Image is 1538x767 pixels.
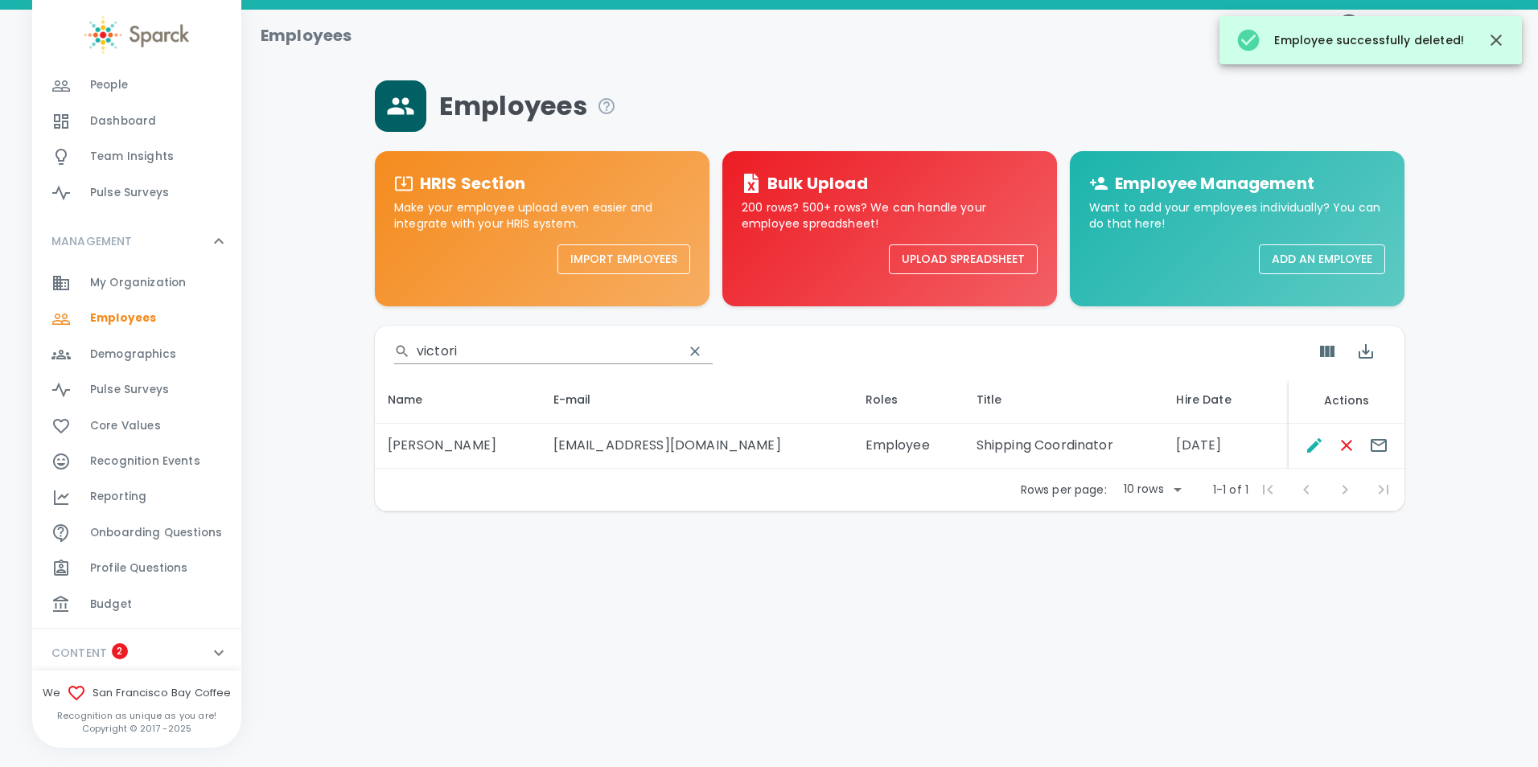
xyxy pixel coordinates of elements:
[32,479,241,515] a: Reporting
[90,149,174,165] span: Team Insights
[1287,470,1326,509] span: Previous Page
[90,453,200,470] span: Recognition Events
[1021,482,1107,498] p: Rows per page:
[32,551,241,586] a: Profile Questions
[90,560,188,576] span: Profile Questions
[90,113,156,129] span: Dashboard
[90,275,186,291] span: My Organization
[90,525,222,541] span: Onboarding Questions
[677,334,713,369] button: Clear Search
[420,170,525,196] h6: HRIS Section
[853,424,964,469] td: Employee
[977,390,1151,409] div: Title
[32,722,241,735] p: Copyright © 2017 - 2025
[1308,332,1347,371] button: Show Columns
[32,629,241,677] div: CONTENT2
[1115,170,1314,196] h6: Employee Management
[1364,470,1403,509] span: Last Page
[32,444,241,479] a: Recognition Events
[32,587,241,622] a: Budget
[90,347,176,363] span: Demographics
[32,372,241,408] a: Pulse Surveys
[767,170,868,196] h6: Bulk Upload
[90,418,161,434] span: Core Values
[1120,481,1168,497] div: 10 rows
[417,338,671,364] input: Search
[32,104,241,139] a: Dashboard
[541,424,853,469] td: [EMAIL_ADDRESS][DOMAIN_NAME]
[687,343,703,359] svg: clear
[1363,429,1395,461] button: Send E-mails
[32,16,241,54] a: Sparck logo
[1236,21,1464,59] div: Employee successfully deleted!
[90,77,128,93] span: People
[1248,470,1287,509] span: First Page
[1176,390,1276,409] div: Hire Date
[90,185,169,201] span: Pulse Surveys
[32,337,241,372] a: Demographics
[1330,429,1363,461] button: Remove Employee
[32,217,241,265] div: MANAGEMENT
[32,265,241,301] a: My Organization
[1163,424,1289,469] td: [DATE]
[1326,470,1364,509] span: Next Page
[90,597,132,613] span: Budget
[394,199,690,232] p: Make your employee upload even easier and integrate with your HRIS system.
[866,390,951,409] div: Roles
[90,489,146,505] span: Reporting
[1089,199,1385,232] p: Want to add your employees individually? You can do that here!
[32,408,241,444] a: Core Values
[742,199,1038,232] p: 200 rows? 500+ rows? We can handle your employee spreadsheet!
[90,382,169,398] span: Pulse Surveys
[84,16,189,54] img: Sparck logo
[1213,482,1248,498] p: 1-1 of 1
[261,23,352,48] h1: Employees
[32,175,241,211] a: Pulse Surveys
[1307,7,1390,64] button: Language:en
[1347,332,1385,371] button: Export
[32,139,241,174] a: Team Insights
[439,90,616,122] span: Employees
[32,515,241,551] a: Onboarding Questions
[375,424,541,469] td: [PERSON_NAME]
[32,265,241,629] div: MANAGEMENT
[32,68,241,103] a: People
[553,390,840,409] div: E-mail
[1298,429,1330,461] button: Edit
[112,643,128,659] span: 2
[51,645,107,661] p: CONTENT
[889,244,1038,274] button: Upload Spreadsheet
[32,683,241,703] span: We San Francisco Bay Coffee
[1259,244,1385,274] button: Add an Employee
[964,424,1164,469] td: Shipping Coordinator
[90,310,156,326] span: Employees
[32,709,241,722] p: Recognition as unique as you are!
[51,233,133,249] p: MANAGEMENT
[32,301,241,336] a: Employees
[557,244,690,274] button: Import Employees
[394,343,410,359] svg: Search
[388,390,528,409] div: Name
